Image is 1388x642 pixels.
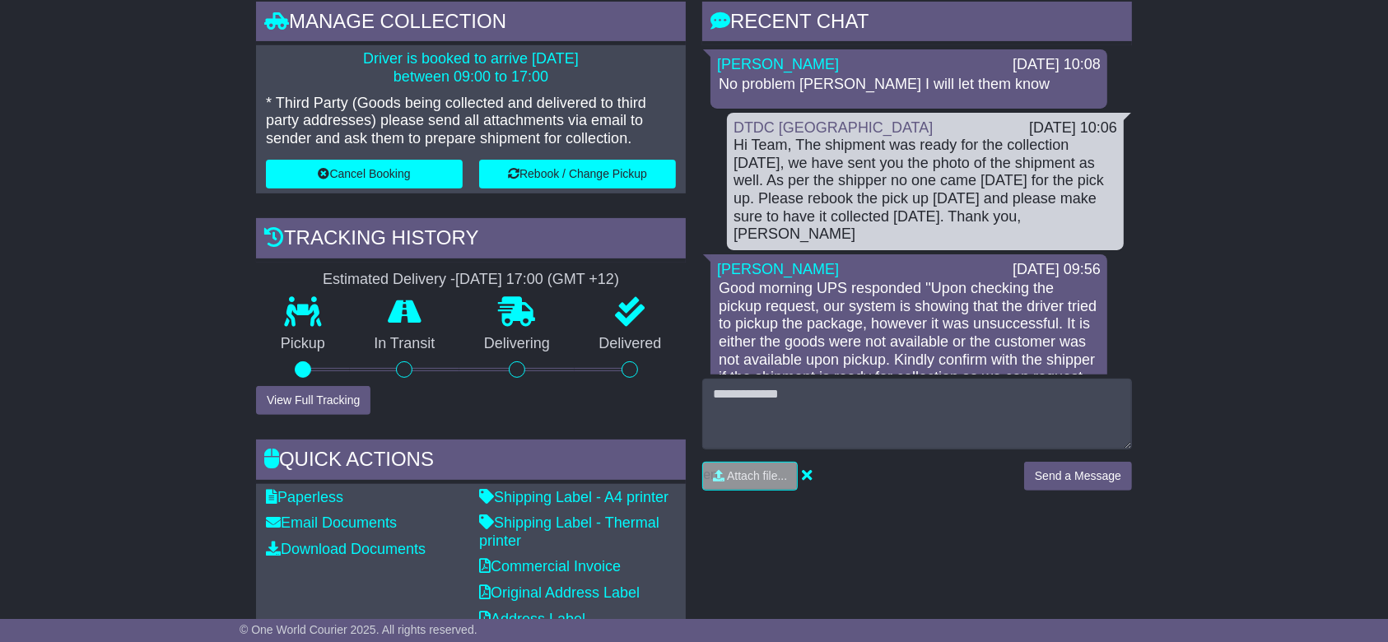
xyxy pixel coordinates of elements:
p: In Transit [350,335,460,353]
div: [DATE] 10:06 [1029,119,1117,137]
div: Hi Team, The shipment was ready for the collection [DATE], we have sent you the photo of the ship... [734,137,1117,244]
p: * Third Party (Goods being collected and delivered to third party addresses) please send all atta... [266,95,676,148]
div: RECENT CHAT [702,2,1132,46]
a: Shipping Label - Thermal printer [479,514,659,549]
div: Tracking history [256,218,686,263]
a: Email Documents [266,514,397,531]
p: Delivered [575,335,687,353]
button: Send a Message [1024,462,1132,491]
span: © One World Courier 2025. All rights reserved. [240,623,477,636]
button: View Full Tracking [256,386,370,415]
p: Delivering [459,335,575,353]
a: Download Documents [266,541,426,557]
div: [DATE] 17:00 (GMT +12) [455,271,619,289]
p: No problem [PERSON_NAME] I will let them know [719,76,1099,94]
div: Estimated Delivery - [256,271,686,289]
button: Rebook / Change Pickup [479,160,676,188]
button: Cancel Booking [266,160,463,188]
a: [PERSON_NAME] [717,56,839,72]
p: Driver is booked to arrive [DATE] between 09:00 to 17:00 [266,50,676,86]
p: Pickup [256,335,350,353]
p: Good morning UPS responded ''Upon checking the pickup request, our system is showing that the dri... [719,280,1099,404]
div: [DATE] 10:08 [1013,56,1101,74]
a: Commercial Invoice [479,558,621,575]
a: Paperless [266,489,343,505]
a: Address Label [479,611,585,627]
a: Shipping Label - A4 printer [479,489,668,505]
a: DTDC [GEOGRAPHIC_DATA] [734,119,933,136]
div: Manage collection [256,2,686,46]
div: Quick Actions [256,440,686,484]
a: Original Address Label [479,584,640,601]
div: [DATE] 09:56 [1013,261,1101,279]
a: [PERSON_NAME] [717,261,839,277]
